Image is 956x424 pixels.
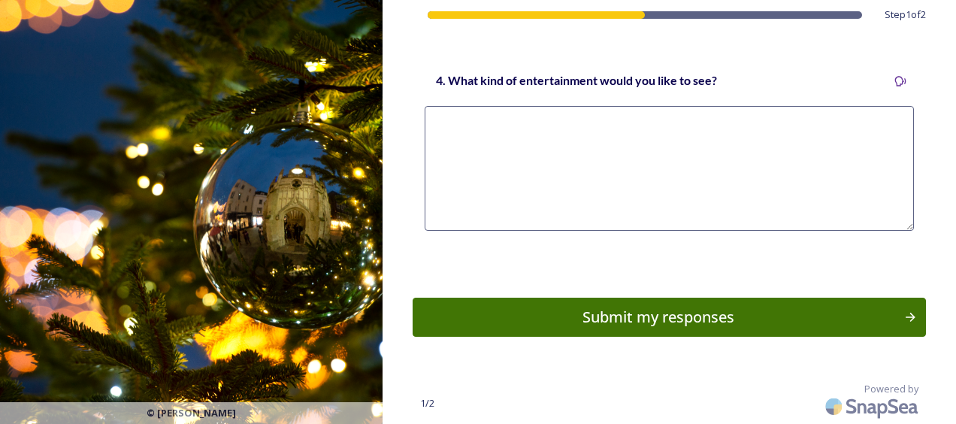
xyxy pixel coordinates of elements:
[885,8,926,22] span: Step 1 of 2
[821,389,926,424] img: SnapSea Logo
[147,406,236,420] span: © [PERSON_NAME]
[413,298,926,337] button: Continue
[420,396,434,410] span: 1 / 2
[436,73,717,87] strong: 4. What kind of entertainment would you like to see?
[864,382,918,396] span: Powered by
[421,306,896,329] div: Submit my responses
